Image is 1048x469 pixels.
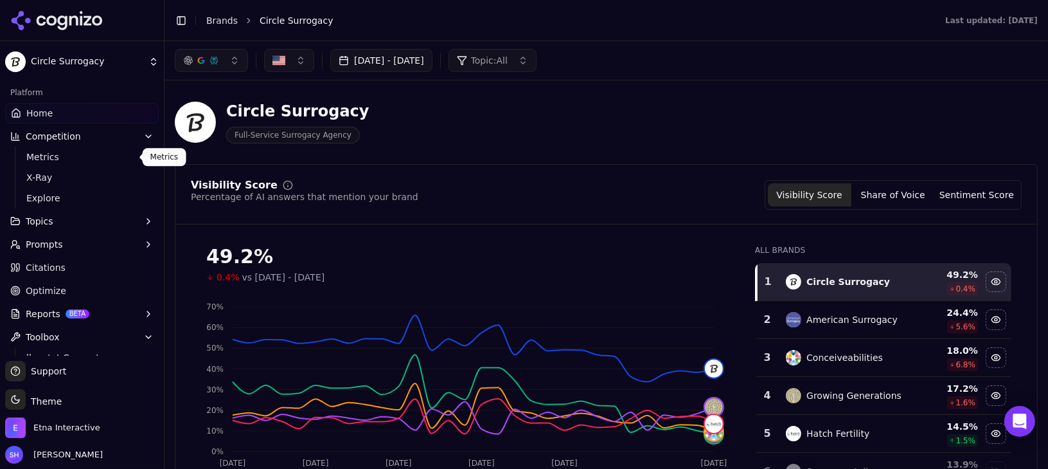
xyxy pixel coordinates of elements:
[705,398,723,416] img: growing generations
[21,349,143,367] a: llms.txt Generator
[761,350,773,365] div: 3
[786,426,801,441] img: hatch fertility
[28,449,103,461] span: [PERSON_NAME]
[1004,406,1035,437] div: Open Intercom Messenger
[913,268,979,281] div: 49.2 %
[175,102,216,143] img: Circle Surrogacy
[26,365,66,378] span: Support
[330,49,432,72] button: [DATE] - [DATE]
[217,271,240,284] span: 0.4%
[913,382,979,395] div: 17.2 %
[761,388,773,403] div: 4
[226,127,360,143] span: Full-Service Surrogacy Agency
[66,309,89,318] span: BETA
[5,103,159,124] a: Home
[956,360,976,370] span: 6.8 %
[913,344,979,357] div: 18.0 %
[851,183,935,207] button: Share of Voice
[761,312,773,327] div: 2
[26,396,62,407] span: Theme
[786,388,801,403] img: growing generations
[756,339,1011,377] tr: 3conceiveabilitiesConceiveabilities18.0%6.8%Hide conceiveabilities data
[26,331,60,344] span: Toolbox
[756,377,1011,415] tr: 4growing generationsGrowing Generations17.2%1.6%Hide growing generations data
[260,14,333,27] span: Circle Surrogacy
[945,15,1038,26] div: Last updated: [DATE]
[5,280,159,301] a: Optimize
[5,446,103,464] button: Open user button
[206,302,224,311] tspan: 70%
[5,327,159,347] button: Toolbox
[705,415,723,433] img: hatch fertility
[206,323,224,332] tspan: 60%
[26,351,138,364] span: llms.txt Generator
[21,189,143,207] a: Explore
[5,446,23,464] img: Shawn Hall
[763,274,773,290] div: 1
[272,54,285,67] img: United States
[5,211,159,232] button: Topics
[150,152,179,162] p: Metrics
[756,415,1011,453] tr: 5hatch fertilityHatch Fertility14.5%1.5%Hide hatch fertility data
[26,284,66,297] span: Optimize
[806,351,883,364] div: Conceiveabilities
[206,406,224,415] tspan: 20%
[5,418,100,438] button: Open organization switcher
[551,459,578,468] tspan: [DATE]
[26,171,138,184] span: X-Ray
[26,261,66,274] span: Citations
[806,313,898,326] div: American Surrogacy
[26,192,138,205] span: Explore
[226,101,369,122] div: Circle Surrogacy
[956,322,976,332] span: 5.6 %
[806,427,869,440] div: Hatch Fertility
[191,190,418,203] div: Percentage of AI answers that mention your brand
[468,459,495,468] tspan: [DATE]
[5,126,159,147] button: Competition
[786,350,801,365] img: conceiveabilities
[206,245,729,268] div: 49.2%
[768,183,851,207] button: Visibility Score
[913,420,979,433] div: 14.5 %
[935,183,1018,207] button: Sentiment Score
[206,344,224,353] tspan: 50%
[206,427,224,436] tspan: 10%
[5,304,159,324] button: ReportsBETA
[956,398,976,408] span: 1.6 %
[26,151,138,163] span: Metrics
[386,459,412,468] tspan: [DATE]
[956,284,976,294] span: 0.4 %
[26,308,60,320] span: Reports
[211,447,224,456] tspan: 0%
[986,309,1006,330] button: Hide american surrogacy data
[206,14,919,27] nav: breadcrumb
[756,263,1011,301] tr: 1circle surrogacyCircle Surrogacy49.2%0.4%Hide circle surrogacy data
[191,180,278,190] div: Visibility Score
[471,54,508,67] span: Topic: All
[701,459,727,468] tspan: [DATE]
[21,148,143,166] a: Metrics
[986,385,1006,406] button: Hide growing generations data
[5,82,159,103] div: Platform
[220,459,246,468] tspan: [DATE]
[303,459,329,468] tspan: [DATE]
[806,275,890,288] div: Circle Surrogacy
[31,56,143,68] span: Circle Surrogacy
[5,51,26,72] img: Circle Surrogacy
[806,389,901,402] div: Growing Generations
[5,234,159,255] button: Prompts
[756,301,1011,339] tr: 2american surrogacyAmerican Surrogacy24.4%5.6%Hide american surrogacy data
[206,365,224,374] tspan: 40%
[21,169,143,187] a: X-Ray
[986,423,1006,444] button: Hide hatch fertility data
[986,271,1006,292] button: Hide circle surrogacy data
[26,130,81,143] span: Competition
[5,257,159,278] a: Citations
[705,360,723,378] img: circle surrogacy
[986,347,1006,368] button: Hide conceiveabilities data
[33,422,100,434] span: Etna Interactive
[786,274,801,290] img: circle surrogacy
[26,107,53,120] span: Home
[26,238,63,251] span: Prompts
[206,15,238,26] a: Brands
